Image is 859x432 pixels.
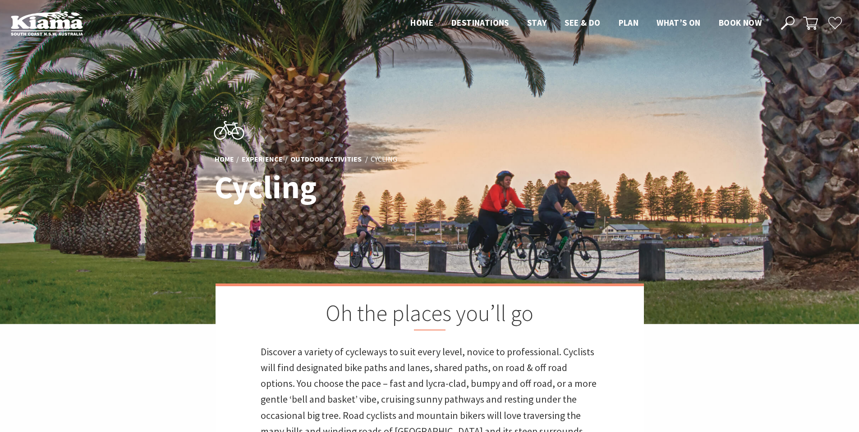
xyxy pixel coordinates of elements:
img: Kiama Logo [11,11,83,36]
span: Home [410,17,433,28]
h1: Cycling [215,170,469,204]
span: What’s On [657,17,701,28]
nav: Main Menu [401,16,771,31]
span: See & Do [565,17,600,28]
li: Cycling [371,153,397,165]
a: Home [215,154,234,164]
span: Book now [719,17,762,28]
span: Destinations [451,17,509,28]
h2: Oh the places you’ll go [261,300,599,330]
a: Experience [242,154,283,164]
a: Outdoor Activities [290,154,362,164]
span: Stay [527,17,547,28]
span: Plan [619,17,639,28]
